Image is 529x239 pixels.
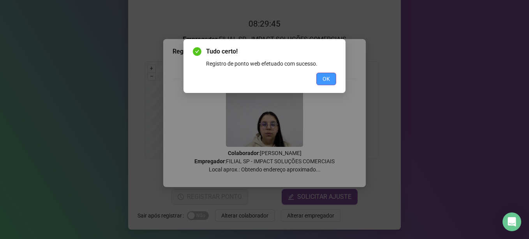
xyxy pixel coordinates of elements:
[316,73,336,85] button: OK
[503,212,521,231] div: Open Intercom Messenger
[206,47,336,56] span: Tudo certo!
[206,59,336,68] div: Registro de ponto web efetuado com sucesso.
[323,75,330,83] span: OK
[193,47,201,56] span: check-circle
